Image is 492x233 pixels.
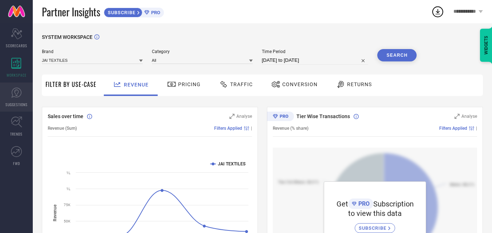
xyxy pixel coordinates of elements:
[46,80,97,89] span: Filter By Use-Case
[6,43,27,48] span: SCORECARDS
[273,126,308,131] span: Revenue (% share)
[64,203,71,207] text: 75K
[373,200,414,208] span: Subscription
[42,34,93,40] span: SYSTEM WORKSPACE
[178,81,201,87] span: Pricing
[267,112,294,122] div: Premium
[48,113,83,119] span: Sales over time
[236,114,252,119] span: Analyse
[251,126,252,131] span: |
[461,114,477,119] span: Analyse
[296,113,350,119] span: Tier Wise Transactions
[336,200,348,208] span: Get
[431,5,444,18] div: Open download list
[52,204,58,221] tspan: Revenue
[48,126,77,131] span: Revenue (Sum)
[262,49,369,54] span: Time Period
[66,187,71,191] text: 1L
[229,114,235,119] svg: Zoom
[7,72,27,78] span: WORKSPACE
[13,161,20,166] span: FWD
[149,10,160,15] span: PRO
[377,49,417,61] button: Search
[42,49,143,54] span: Brand
[152,49,253,54] span: Category
[42,4,100,19] span: Partner Insights
[104,10,137,15] span: SUBSCRIBE
[359,225,388,231] span: SUBSCRIBE
[347,81,372,87] span: Returns
[476,126,477,131] span: |
[124,82,149,88] span: Revenue
[357,200,370,207] span: PRO
[66,171,71,175] text: 1L
[218,161,245,166] text: JAI TEXTILES
[348,209,402,218] span: to view this data
[282,81,318,87] span: Conversion
[439,126,467,131] span: Filters Applied
[10,131,23,137] span: TRENDS
[64,219,71,223] text: 50K
[214,126,242,131] span: Filters Applied
[230,81,253,87] span: Traffic
[104,6,164,17] a: SUBSCRIBEPRO
[262,56,369,65] input: Select time period
[454,114,460,119] svg: Zoom
[355,218,395,233] a: SUBSCRIBE
[5,102,28,107] span: SUGGESTIONS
